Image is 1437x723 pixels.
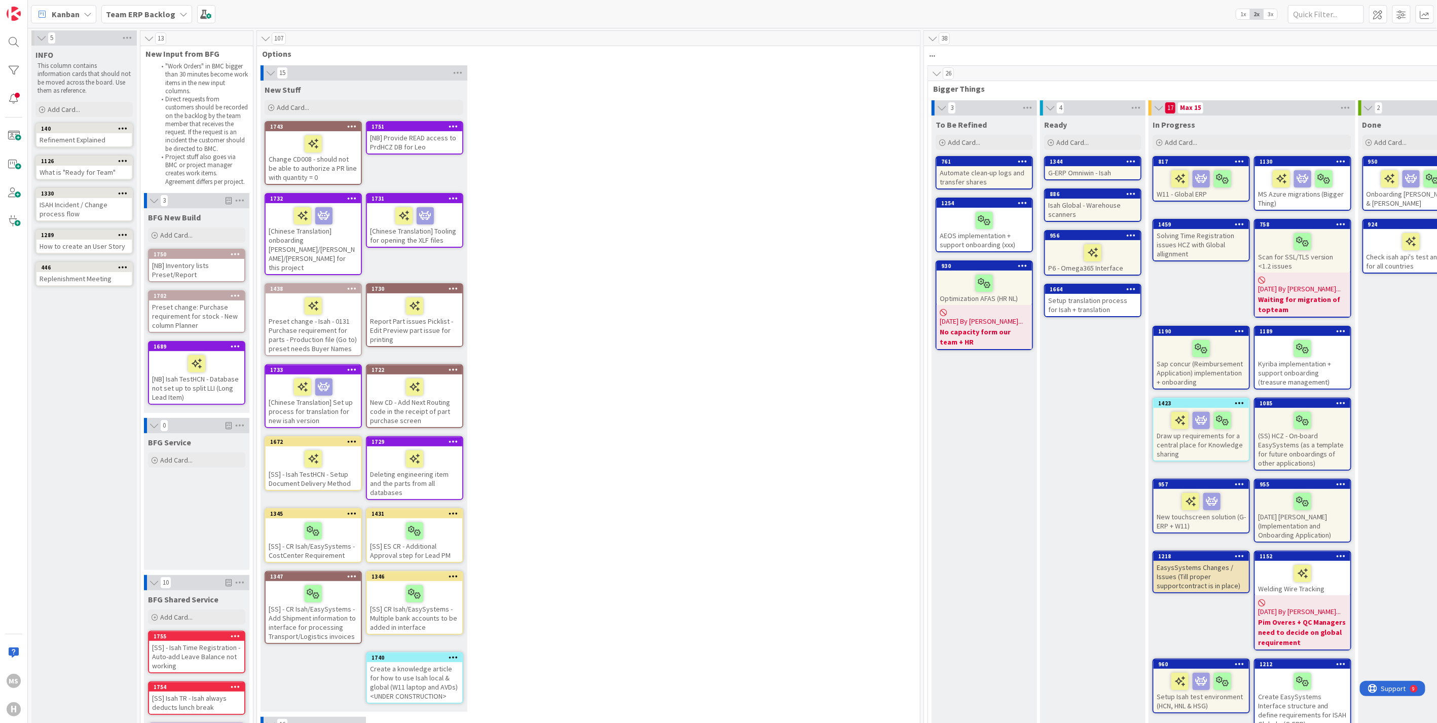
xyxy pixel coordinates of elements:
[149,682,244,714] div: 1754[SS] Isah TR - Isah always deducts lunch break
[367,446,462,499] div: Deleting engineering item and the parts from all databases
[1255,327,1350,336] div: 1189
[7,7,21,21] img: Visit kanbanzone.com
[266,284,361,355] div: 1438Preset change - Isah - 0131 Purchase requirement for parts - Production file (Go to) preset n...
[1254,479,1351,543] a: 955[DATE] [PERSON_NAME] (Implementation and Onboarding Application)
[367,194,462,203] div: 1731
[1154,399,1249,461] div: 1423Draw up requirements for a central place for Knowledge sharing
[1044,230,1141,276] a: 956P6 - Omega365 Interface
[367,653,462,662] div: 1740
[1255,157,1350,210] div: 1130MS Azure migrations (Bigger Thing)
[1158,221,1249,228] div: 1459
[36,157,132,166] div: 1126
[1154,480,1249,532] div: 957New touchscreen solution (G-ERP + W11)
[1255,336,1350,389] div: Kyriba implementation + support onboarding (treasure management)
[149,641,244,672] div: [SS] - Isah Time Registration - Auto-add Leave Balance not working
[1045,231,1140,275] div: 956P6 - Omega365 Interface
[270,195,361,202] div: 1732
[367,203,462,247] div: [Chinese Translation] Tooling for opening the XLF files
[266,437,361,446] div: 1672
[372,285,462,292] div: 1730
[160,231,193,240] span: Add Card...
[277,103,309,112] span: Add Card...
[1045,157,1140,166] div: 1344
[367,572,462,634] div: 1346[SS] CR Isah/EasySystems - Multiple bank accounts to be added in interface
[266,446,361,490] div: [SS] - Isah TestHCN - Setup Document Delivery Method
[1260,661,1350,668] div: 1212
[149,250,244,281] div: 1750[NB] Inventory lists Preset/Report
[941,158,1032,165] div: 761
[948,138,980,147] span: Add Card...
[1158,158,1249,165] div: 817
[36,231,132,240] div: 1289
[1050,158,1140,165] div: 1344
[937,199,1032,251] div: 1254AEOS implementation + support onboarding (xxx)
[266,203,361,274] div: [Chinese Translation] onboarding [PERSON_NAME]/[PERSON_NAME]/[PERSON_NAME] for this project
[266,581,361,643] div: [SS] - CR Isah/EasySystems - Add Shipment information to interface for processing Transport/Logis...
[36,231,132,253] div: 1289How to create an User Story
[1154,660,1249,712] div: 960Setup Isah test environment (HCN, HNL & HSG)
[266,122,361,184] div: 1743Change CD008 - should not be able to authorize a PR line with quantity = 0
[1254,326,1351,390] a: 1189Kyriba implementation + support onboarding (treasure management)
[1045,166,1140,179] div: G-ERP Omniwin - Isah
[939,32,950,45] span: 38
[1044,284,1141,317] a: 1664Setup translation process for Isah + translation
[937,261,1032,305] div: 930Optimization AFAS (HR NL)
[937,166,1032,188] div: Automate clean-up logs and transfer shares
[156,95,248,153] li: Direct requests from customers should be recorded on the backlog by the team member that receives...
[1158,328,1249,335] div: 1190
[270,573,361,580] div: 1347
[154,683,244,691] div: 1754
[38,62,131,95] p: This column contains information cards that should not be moved across the board. Use them as ref...
[1255,229,1350,273] div: Scan for SSL/TLS version <1.2 issues
[940,316,1023,327] span: [DATE] By [PERSON_NAME]...
[270,366,361,373] div: 1733
[149,300,244,332] div: Preset change: Purchase requirement for stock - New column Planner
[266,122,361,131] div: 1743
[367,131,462,154] div: [NB] Provide READ access to PrdHCZ DB for Leo
[1165,102,1176,114] span: 17
[266,437,361,490] div: 1672[SS] - Isah TestHCN - Setup Document Delivery Method
[156,153,248,186] li: Project stuff also goes via BMC or project manager creates work items. Agreement differs per proj...
[1153,156,1250,202] a: 817W11 - Global ERP
[937,157,1032,166] div: 761
[277,67,288,79] span: 15
[1236,9,1250,19] span: 1x
[270,123,361,130] div: 1743
[936,156,1033,189] a: 761Automate clean-up logs and transfer shares
[35,262,133,286] a: 446Replenishment Meeting
[367,284,462,346] div: 1730Report Part issues Picklist - Edit Preview part issue for printing
[148,341,245,405] a: 1689[NB] Isah TestHCN - Database not set up to split LLI (Long Lead Item)
[160,420,168,432] span: 0
[36,189,132,220] div: 1330ISAH Incident / Change process flow
[943,67,954,80] span: 26
[1154,166,1249,201] div: W11 - Global ERP
[160,455,193,465] span: Add Card...
[366,364,463,428] a: 1722New CD - Add Next Routing code in the receipt of part purchase screen
[1260,221,1350,228] div: 758
[270,438,361,445] div: 1672
[367,284,462,293] div: 1730
[367,662,462,703] div: Create a knowledge article for how to use Isah local & global (W11 laptop and AVDs) <UNDER CONSTR...
[367,653,462,703] div: 1740Create a knowledge article for how to use Isah local & global (W11 laptop and AVDs) <UNDER CO...
[1153,479,1250,534] a: 957New touchscreen solution (G-ERP + W11)
[1255,157,1350,166] div: 1130
[1154,327,1249,336] div: 1190
[367,122,462,131] div: 1751
[160,577,171,589] span: 10
[265,85,301,95] span: New Stuff
[366,508,463,563] a: 1431[SS] ES CR - Additional Approval step for Lead PM
[1153,326,1250,390] a: 1190Sap concur (Reimbursement Application) implementation + onboarding
[262,49,907,59] span: Options
[1260,158,1350,165] div: 1130
[1165,138,1197,147] span: Add Card...
[148,681,245,715] a: 1754[SS] Isah TR - Isah always deducts lunch break
[266,572,361,581] div: 1347
[1260,400,1350,407] div: 1085
[1153,551,1250,593] a: 1218EasysSystems Changes / Issues (Till proper supportcontract is in place)
[1050,232,1140,239] div: 956
[265,571,362,644] a: 1347[SS] - CR Isah/EasySystems - Add Shipment information to interface for processing Transport/L...
[36,198,132,220] div: ISAH Incident / Change process flow
[1255,166,1350,210] div: MS Azure migrations (Bigger Thing)
[367,365,462,427] div: 1722New CD - Add Next Routing code in the receipt of part purchase screen
[367,374,462,427] div: New CD - Add Next Routing code in the receipt of part purchase screen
